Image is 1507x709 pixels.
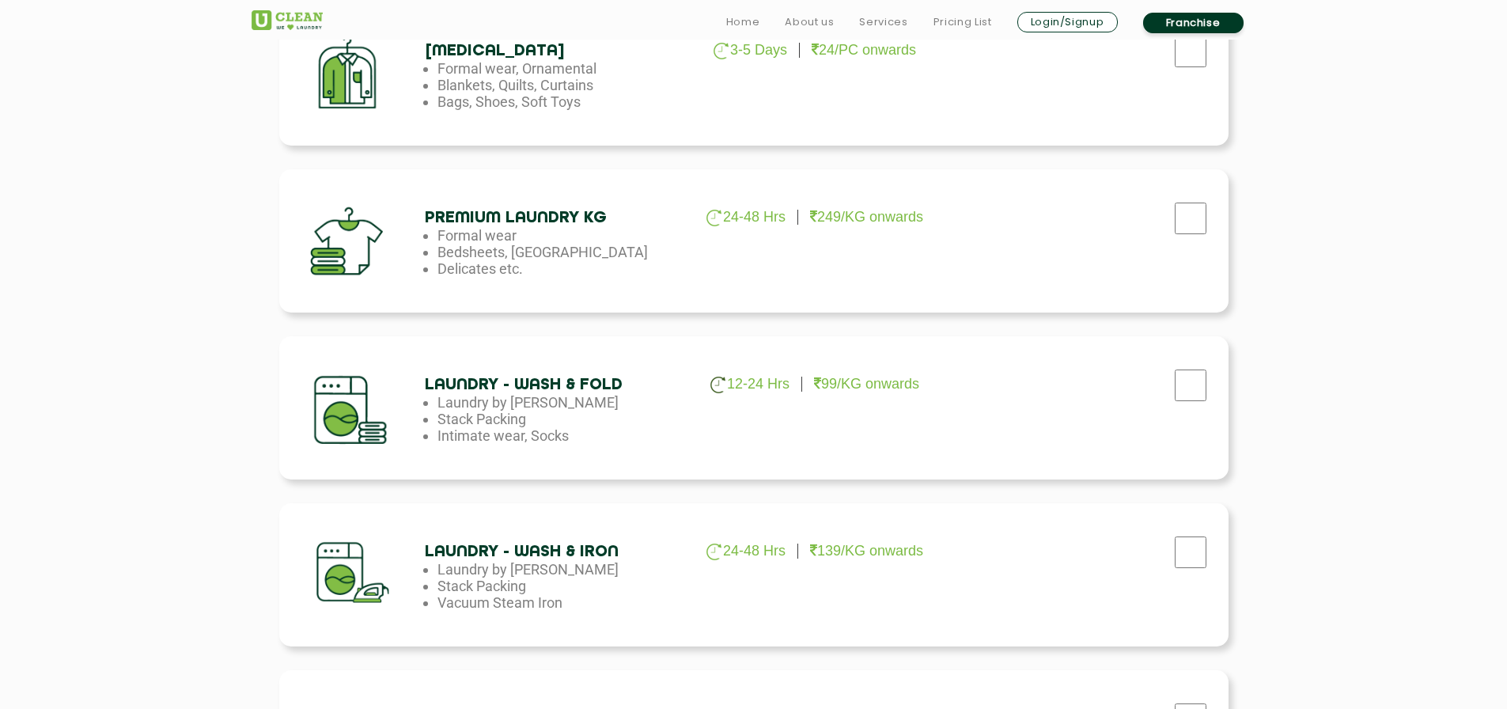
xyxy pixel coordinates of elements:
h4: Laundry - Wash & Fold [425,376,681,394]
li: Formal wear [437,227,694,244]
img: UClean Laundry and Dry Cleaning [252,10,323,30]
li: Stack Packing [437,578,694,594]
p: 12-24 Hrs [710,376,789,393]
p: 24/PC onwards [812,42,916,59]
h4: [MEDICAL_DATA] [425,42,681,60]
h4: Premium Laundry Kg [425,209,681,227]
li: Blankets, Quilts, Curtains [437,77,694,93]
p: 24-48 Hrs [706,543,786,560]
img: clock_g.png [710,377,725,393]
p: 99/KG onwards [814,376,919,392]
img: clock_g.png [714,43,729,59]
a: Home [726,13,760,32]
p: 139/KG onwards [810,543,923,559]
a: Pricing List [933,13,992,32]
img: clock_g.png [706,210,721,226]
a: Franchise [1143,13,1244,33]
li: Bags, Shoes, Soft Toys [437,93,694,110]
li: Laundry by [PERSON_NAME] [437,561,694,578]
img: clock_g.png [706,544,721,560]
p: 24-48 Hrs [706,209,786,226]
a: Login/Signup [1017,12,1118,32]
li: Bedsheets, [GEOGRAPHIC_DATA] [437,244,694,260]
a: About us [785,13,834,32]
li: Intimate wear, Socks [437,427,694,444]
li: Formal wear, Ornamental [437,60,694,77]
p: 249/KG onwards [810,209,923,226]
li: Vacuum Steam Iron [437,594,694,611]
h4: Laundry - Wash & Iron [425,543,681,561]
p: 3-5 Days [714,42,787,59]
li: Stack Packing [437,411,694,427]
a: Services [859,13,907,32]
li: Delicates etc. [437,260,694,277]
li: Laundry by [PERSON_NAME] [437,394,694,411]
